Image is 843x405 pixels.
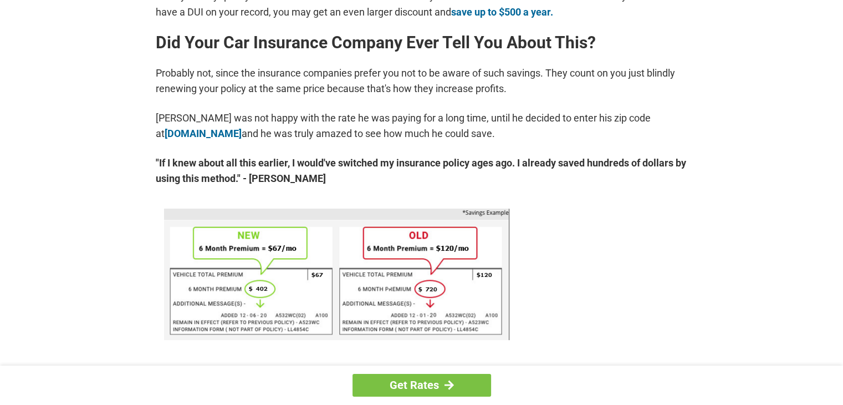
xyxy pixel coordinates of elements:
p: [PERSON_NAME] was not happy with the rate he was paying for a long time, until he decided to ente... [156,110,688,141]
a: Get Rates [352,374,491,397]
p: Probably not, since the insurance companies prefer you not to be aware of such savings. They coun... [156,65,688,97]
img: savings [164,209,509,340]
strong: "If I knew about all this earlier, I would've switched my insurance policy ages ago. I already sa... [156,155,688,186]
h2: Did Your Car Insurance Company Ever Tell You About This? [156,34,688,52]
a: [DOMAIN_NAME] [165,128,242,139]
a: save up to $500 a year. [451,6,553,18]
